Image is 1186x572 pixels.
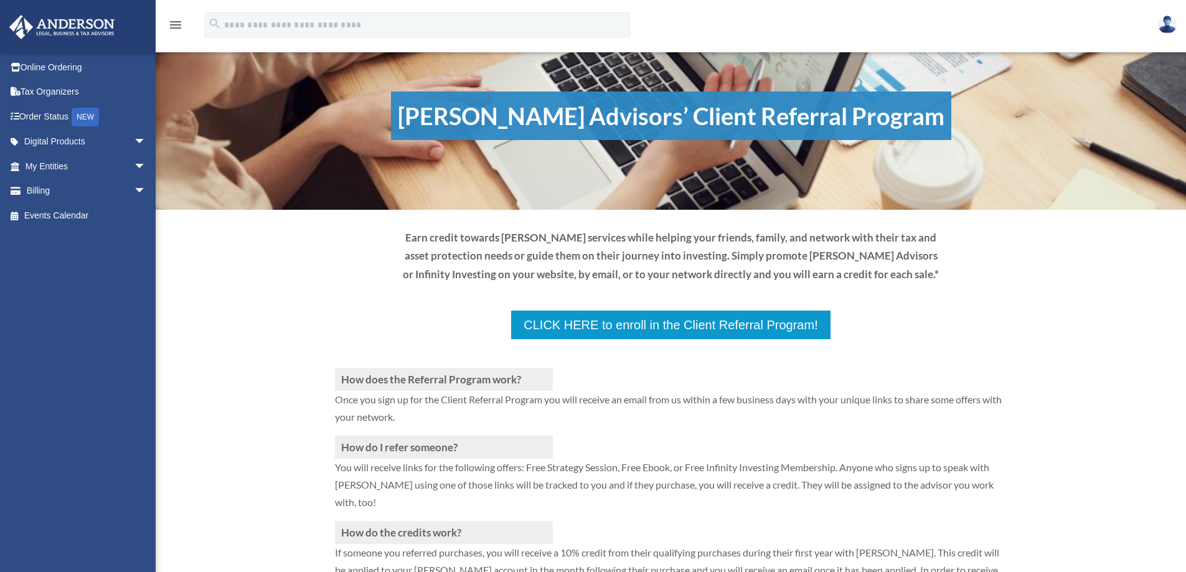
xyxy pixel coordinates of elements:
div: NEW [72,108,99,126]
img: User Pic [1158,16,1177,34]
h1: [PERSON_NAME] Advisors’ Client Referral Program [391,91,951,140]
p: Once you sign up for the Client Referral Program you will receive an email from us within a few b... [335,391,1007,436]
span: arrow_drop_down [134,129,159,155]
a: Events Calendar [9,203,165,228]
a: Billingarrow_drop_down [9,179,165,204]
a: Tax Organizers [9,80,165,105]
i: search [208,17,222,30]
a: menu [168,22,183,32]
a: Online Ordering [9,55,165,80]
i: menu [168,17,183,32]
span: arrow_drop_down [134,179,159,204]
a: My Entitiesarrow_drop_down [9,154,165,179]
a: Order StatusNEW [9,104,165,129]
span: arrow_drop_down [134,154,159,179]
h3: How do I refer someone? [335,436,553,459]
a: Digital Productsarrow_drop_down [9,129,165,154]
h3: How do the credits work? [335,521,553,544]
img: Anderson Advisors Platinum Portal [6,15,118,39]
h3: How does the Referral Program work? [335,368,553,391]
p: Earn credit towards [PERSON_NAME] services while helping your friends, family, and network with t... [402,228,940,284]
a: CLICK HERE to enroll in the Client Referral Program! [510,309,831,340]
p: You will receive links for the following offers: Free Strategy Session, Free Ebook, or Free Infin... [335,459,1007,521]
